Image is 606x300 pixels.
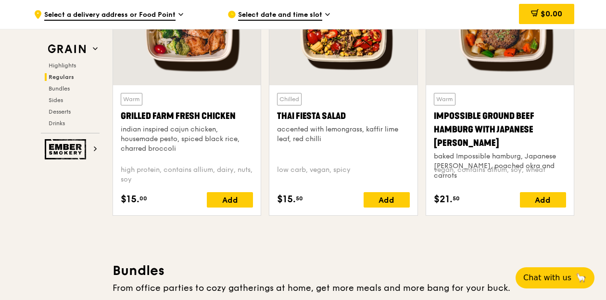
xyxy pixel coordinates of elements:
div: Warm [434,93,455,105]
button: Chat with us🦙 [516,267,594,288]
div: Chilled [277,93,302,105]
span: Select date and time slot [238,10,322,21]
div: low carb, vegan, spicy [277,165,409,184]
span: Chat with us [523,272,571,284]
div: Thai Fiesta Salad [277,109,409,123]
div: indian inspired cajun chicken, housemade pesto, spiced black rice, charred broccoli [121,125,253,154]
div: Grilled Farm Fresh Chicken [121,109,253,123]
div: Add [520,192,566,208]
div: Add [364,192,410,208]
span: $21. [434,192,453,207]
span: Sides [49,97,63,104]
div: high protein, contains allium, dairy, nuts, soy [121,165,253,184]
img: Grain web logo [45,40,89,58]
span: Regulars [49,74,74,80]
span: Highlights [49,62,76,69]
div: accented with lemongrass, kaffir lime leaf, red chilli [277,125,409,144]
span: Select a delivery address or Food Point [44,10,176,21]
span: Bundles [49,85,70,92]
span: 50 [296,195,303,202]
span: 50 [453,195,460,202]
span: $0.00 [541,9,562,18]
span: 00 [139,195,147,202]
span: Drinks [49,120,65,127]
span: 🦙 [575,272,587,284]
span: $15. [277,192,296,207]
div: From office parties to cozy gatherings at home, get more meals and more bang for your buck. [113,281,574,295]
div: Impossible Ground Beef Hamburg with Japanese [PERSON_NAME] [434,109,566,150]
img: Ember Smokery web logo [45,139,89,159]
span: $15. [121,192,139,207]
div: baked Impossible hamburg, Japanese [PERSON_NAME], poached okra and carrots [434,152,566,181]
h3: Bundles [113,262,574,279]
div: Add [207,192,253,208]
div: vegan, contains allium, soy, wheat [434,165,566,184]
span: Desserts [49,108,71,115]
div: Warm [121,93,142,105]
